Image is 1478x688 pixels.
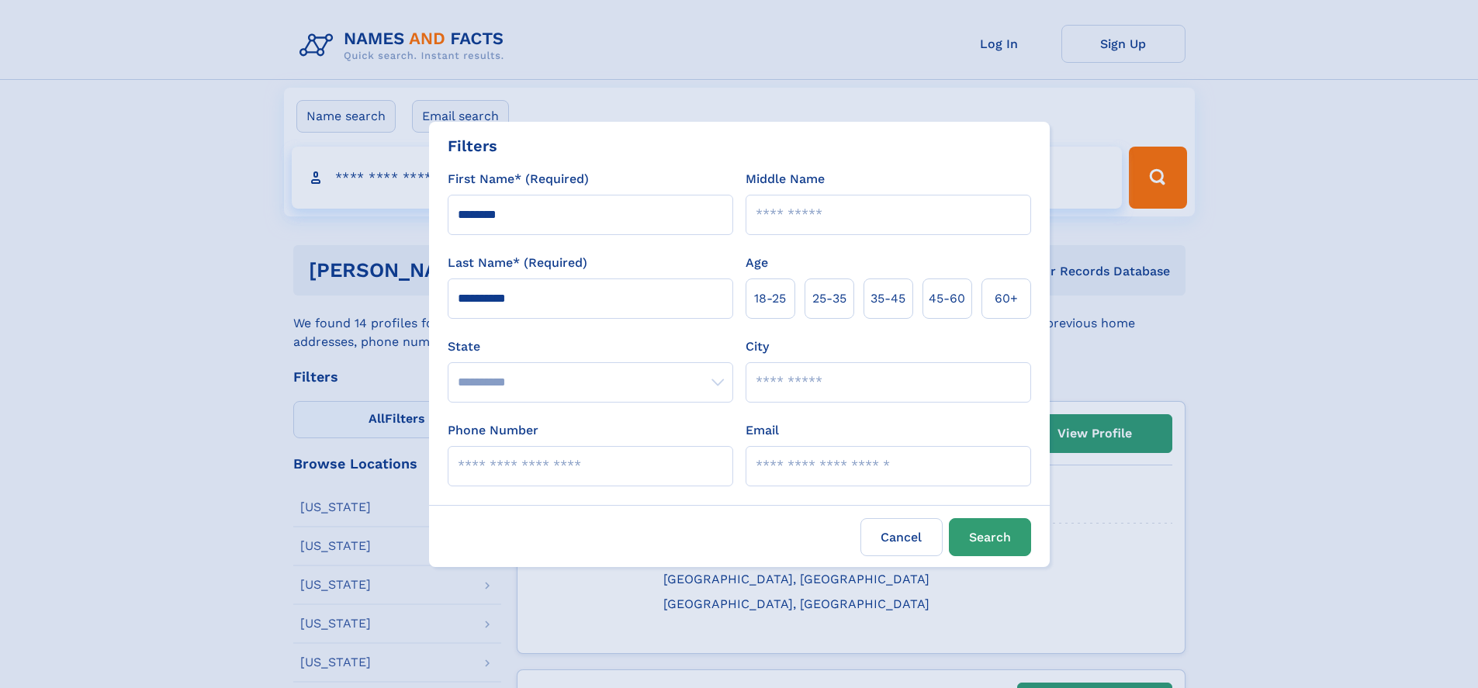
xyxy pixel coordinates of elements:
[746,170,825,188] label: Middle Name
[746,254,768,272] label: Age
[448,421,538,440] label: Phone Number
[754,289,786,308] span: 18‑25
[995,289,1018,308] span: 60+
[949,518,1031,556] button: Search
[929,289,965,308] span: 45‑60
[871,289,905,308] span: 35‑45
[448,170,589,188] label: First Name* (Required)
[448,134,497,157] div: Filters
[812,289,846,308] span: 25‑35
[860,518,943,556] label: Cancel
[746,421,779,440] label: Email
[746,337,769,356] label: City
[448,254,587,272] label: Last Name* (Required)
[448,337,733,356] label: State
